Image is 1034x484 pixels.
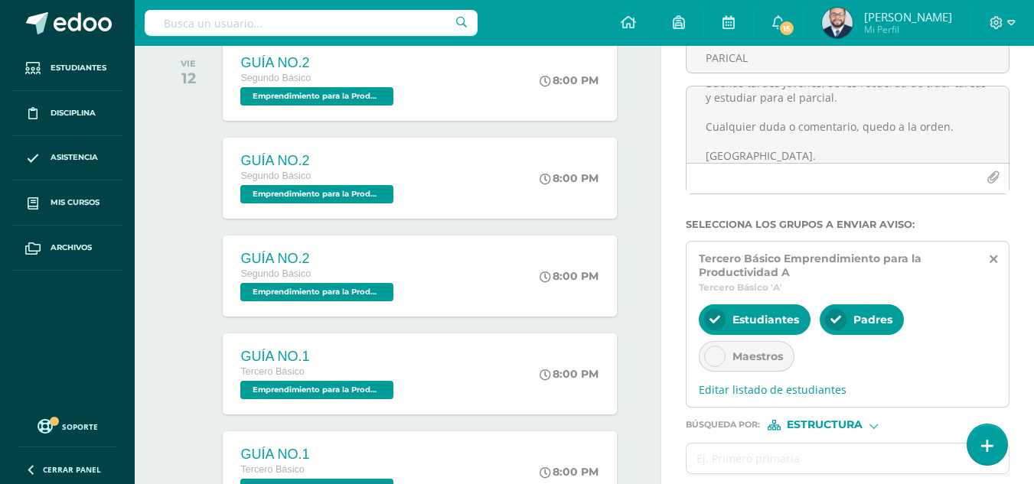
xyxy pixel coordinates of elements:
a: Mis cursos [12,180,122,226]
label: Selecciona los grupos a enviar aviso : [686,219,1010,230]
span: Editar listado de estudiantes [699,382,996,397]
div: GUÍA NO.2 [240,55,397,71]
input: Busca un usuario... [145,10,478,36]
span: Emprendimiento para la Productividad 'B' [240,381,393,399]
span: Maestros [732,349,783,363]
span: Tercero Básico Emprendimiento para la Productividad A [699,252,977,279]
div: 8:00 PM [540,269,599,283]
a: Archivos [12,226,122,271]
span: Asistencia [51,151,98,164]
span: Segundo Básico [240,268,311,279]
span: Emprendimiento para la Productividad 'D' [240,185,393,203]
span: Estructura [787,421,863,429]
span: [PERSON_NAME] [864,9,952,24]
span: Segundo Básico [240,73,311,83]
span: Búsqueda por : [686,421,760,429]
span: Estudiantes [51,62,106,74]
span: Segundo Básico [240,171,311,181]
input: Titulo [687,43,1009,73]
span: Cerrar panel [43,464,101,475]
input: Ej. Primero primaria [687,443,979,473]
textarea: Buenas tardes Jovenes, se les recuerda de traer tareas y estudiar para el parcial. Cualquier duda... [687,86,1009,163]
img: 6a2ad2c6c0b72cf555804368074c1b95.png [822,8,853,38]
a: Estudiantes [12,46,122,91]
div: GUÍA NO.2 [240,251,397,267]
span: Soporte [62,421,98,432]
a: Asistencia [12,136,122,181]
div: VIE [181,58,196,69]
span: Disciplina [51,107,96,119]
div: [object Object] [768,420,882,430]
div: 12 [181,69,196,87]
div: 8:00 PM [540,465,599,479]
span: Mis cursos [51,197,99,209]
span: Padres [853,313,892,326]
span: 15 [778,20,795,37]
span: Tercero Básico [240,366,304,377]
span: Tercero Básico 'A' [699,281,782,293]
a: Soporte [18,415,116,436]
div: 8:00 PM [540,367,599,381]
span: Emprendimiento para la Productividad 'A' [240,283,393,301]
span: Tercero Básico [240,464,304,475]
div: GUÍA NO.2 [240,153,397,169]
div: 8:00 PM [540,171,599,185]
span: Mi Perfil [864,23,952,36]
div: GUÍA NO.1 [240,349,397,365]
div: GUÍA NO.1 [240,447,397,463]
a: Disciplina [12,91,122,136]
span: Estudiantes [732,313,799,326]
div: 8:00 PM [540,73,599,87]
span: Archivos [51,242,92,254]
span: Emprendimiento para la Productividad 'C' [240,87,393,106]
